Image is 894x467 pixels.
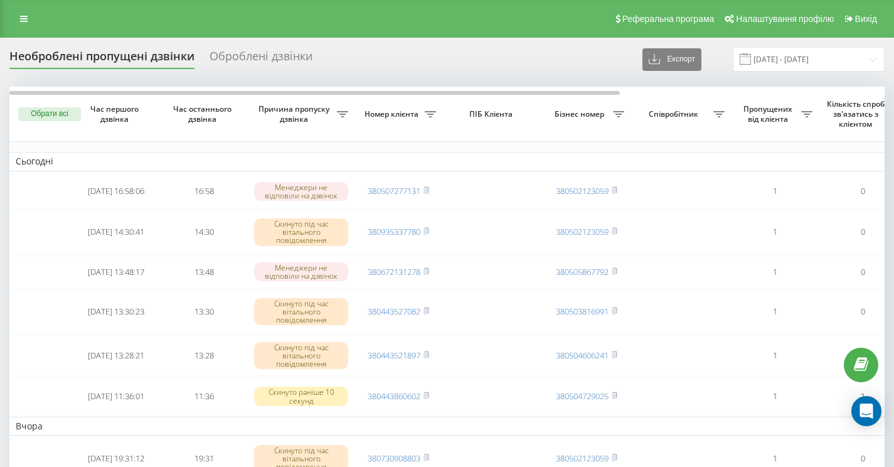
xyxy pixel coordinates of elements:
[160,291,248,333] td: 13:30
[851,396,881,426] div: Open Intercom Messenger
[556,390,609,402] a: 380504729025
[855,14,877,24] span: Вихід
[72,255,160,289] td: [DATE] 13:48:17
[18,107,81,121] button: Обрати всі
[254,104,337,124] span: Причина пропуску дзвінка
[731,335,819,377] td: 1
[368,390,420,402] a: 380443860602
[9,50,194,69] div: Необроблені пропущені дзвінки
[731,255,819,289] td: 1
[642,48,701,71] button: Експорт
[731,212,819,253] td: 1
[453,109,532,119] span: ПІБ Клієнта
[72,378,160,414] td: [DATE] 11:36:01
[368,185,420,196] a: 380507277131
[556,185,609,196] a: 380502123059
[622,14,715,24] span: Реферальна програма
[549,109,613,119] span: Бізнес номер
[160,174,248,209] td: 16:58
[556,453,609,464] a: 380502123059
[556,350,609,361] a: 380504606241
[368,350,420,361] a: 380443521897
[737,104,801,124] span: Пропущених від клієнта
[731,378,819,414] td: 1
[160,378,248,414] td: 11:36
[556,266,609,277] a: 380505867792
[82,104,150,124] span: Час першого дзвінка
[72,291,160,333] td: [DATE] 13:30:23
[361,109,425,119] span: Номер клієнта
[254,182,348,201] div: Менеджери не відповіли на дзвінок
[556,226,609,237] a: 380502123059
[736,14,834,24] span: Налаштування профілю
[368,453,420,464] a: 380730908803
[160,212,248,253] td: 14:30
[368,306,420,317] a: 380443527082
[170,104,238,124] span: Час останнього дзвінка
[368,226,420,237] a: 380935337780
[368,266,420,277] a: 380672131278
[254,218,348,246] div: Скинуто під час вітального повідомлення
[254,298,348,326] div: Скинуто під час вітального повідомлення
[731,174,819,209] td: 1
[637,109,713,119] span: Співробітник
[160,335,248,377] td: 13:28
[254,262,348,281] div: Менеджери не відповіли на дзвінок
[160,255,248,289] td: 13:48
[254,387,348,405] div: Скинуто раніше 10 секунд
[556,306,609,317] a: 380503816991
[72,174,160,209] td: [DATE] 16:58:06
[72,335,160,377] td: [DATE] 13:28:21
[254,342,348,370] div: Скинуто під час вітального повідомлення
[72,212,160,253] td: [DATE] 14:30:41
[210,50,312,69] div: Оброблені дзвінки
[825,99,889,129] span: Кількість спроб зв'язатись з клієнтом
[731,291,819,333] td: 1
